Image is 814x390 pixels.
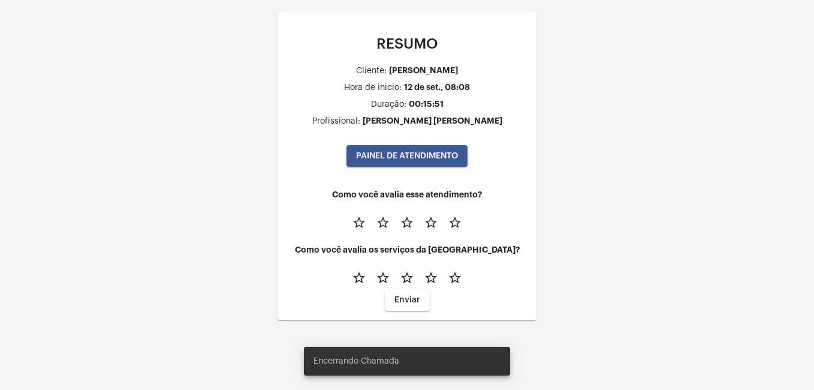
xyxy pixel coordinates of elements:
mat-icon: star_border [424,271,438,285]
mat-icon: star_border [352,215,366,230]
mat-icon: star_border [376,215,390,230]
button: PAINEL DE ATENDIMENTO [346,145,468,167]
mat-icon: star_border [448,271,462,285]
mat-icon: star_border [400,215,414,230]
h4: Como você avalia os serviços da [GEOGRAPHIC_DATA]? [287,245,527,254]
div: 12 de set., 08:08 [404,83,470,92]
span: Encerrando Chamada [313,355,399,367]
mat-icon: star_border [448,215,462,230]
button: Enviar [385,289,430,311]
div: Duração: [371,100,406,109]
span: Enviar [394,296,420,304]
p: RESUMO [287,36,527,52]
div: Cliente: [356,67,387,76]
mat-icon: star_border [352,271,366,285]
span: PAINEL DE ATENDIMENTO [356,152,458,160]
mat-icon: star_border [376,271,390,285]
mat-icon: star_border [400,271,414,285]
div: Profissional: [312,117,360,126]
div: Hora de inicio: [344,83,402,92]
h4: Como você avalia esse atendimento? [287,190,527,199]
div: [PERSON_NAME] [389,66,458,75]
div: 00:15:51 [409,100,444,109]
mat-icon: star_border [424,215,438,230]
div: [PERSON_NAME] [PERSON_NAME] [363,116,502,125]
